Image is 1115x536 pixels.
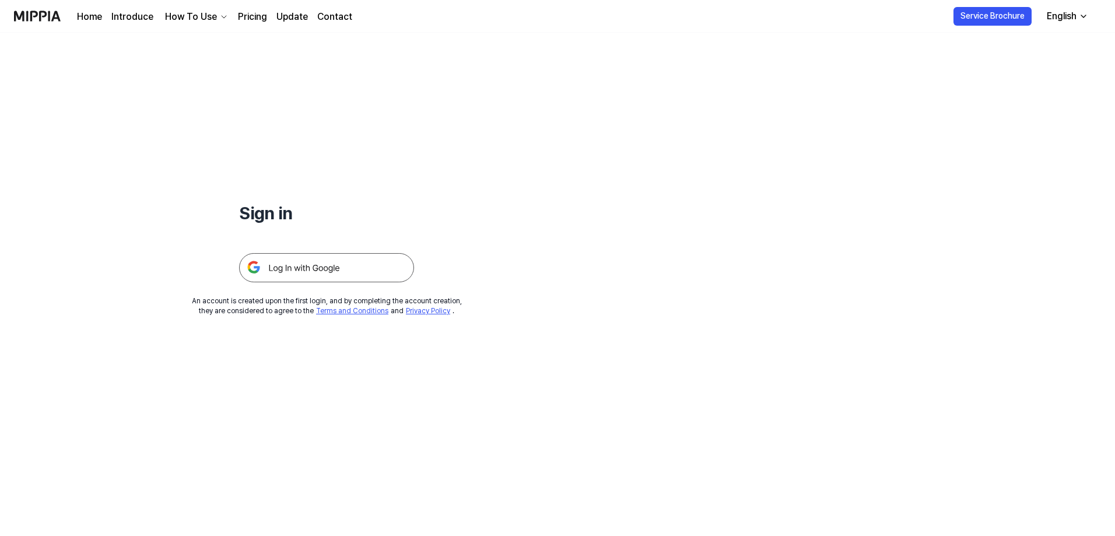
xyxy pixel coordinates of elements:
a: Contact [317,10,352,24]
div: How To Use [163,10,219,24]
a: Pricing [238,10,267,24]
img: 구글 로그인 버튼 [239,253,414,282]
a: Home [77,10,102,24]
a: Introduce [111,10,153,24]
button: How To Use [163,10,229,24]
a: Update [276,10,308,24]
div: An account is created upon the first login, and by completing the account creation, they are cons... [192,296,462,316]
a: Privacy Policy [406,307,450,315]
div: English [1044,9,1079,23]
h1: Sign in [239,201,414,225]
button: Service Brochure [953,7,1032,26]
button: English [1037,5,1095,28]
a: Terms and Conditions [316,307,388,315]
